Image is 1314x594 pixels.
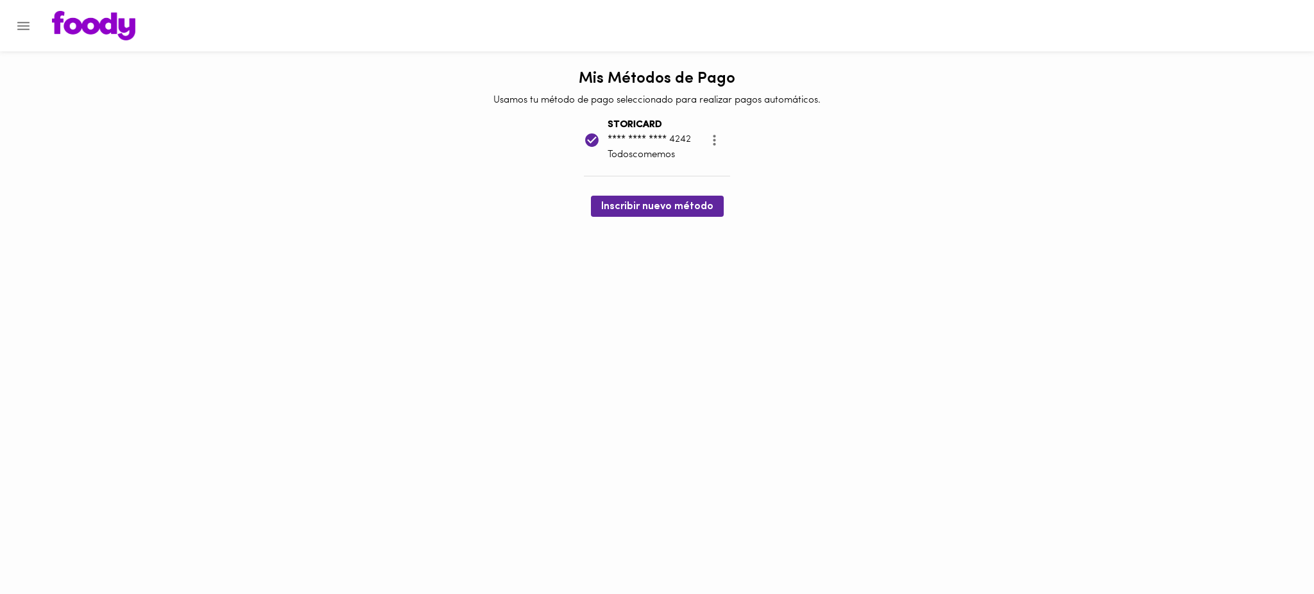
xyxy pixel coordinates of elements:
button: more [699,124,730,156]
p: Usamos tu método de pago seleccionado para realizar pagos automáticos. [493,94,821,107]
button: Menu [8,10,39,42]
h1: Mis Métodos de Pago [579,71,735,87]
button: Inscribir nuevo método [591,196,724,217]
img: logo.png [52,11,135,40]
span: Inscribir nuevo método [601,201,713,213]
b: STORICARD [608,120,662,130]
p: Todoscomemos [608,148,691,162]
iframe: Messagebird Livechat Widget [1240,520,1301,581]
